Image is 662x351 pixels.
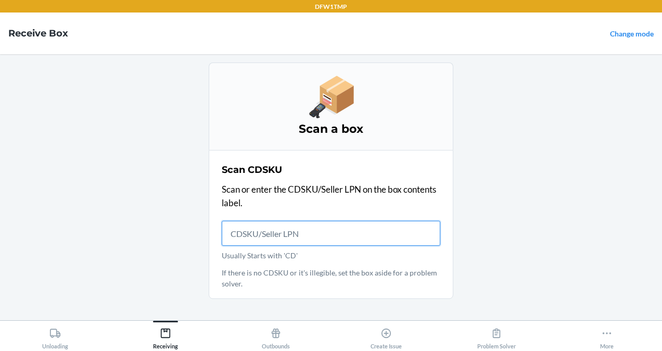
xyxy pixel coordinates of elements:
[600,323,614,349] div: More
[222,121,440,137] h3: Scan a box
[110,321,221,349] button: Receiving
[42,323,68,349] div: Unloading
[221,321,331,349] button: Outbounds
[222,221,440,246] input: Usually Starts with 'CD'
[477,323,516,349] div: Problem Solver
[153,323,178,349] div: Receiving
[222,163,282,177] h2: Scan CDSKU
[315,2,347,11] p: DFW1TMP
[8,27,68,40] h4: Receive Box
[441,321,552,349] button: Problem Solver
[222,267,440,289] p: If there is no CDSKU or it's illegible, set the box aside for a problem solver.
[222,183,440,209] p: Scan or enter the CDSKU/Seller LPN on the box contents label.
[552,321,662,349] button: More
[610,29,654,38] a: Change mode
[331,321,441,349] button: Create Issue
[262,323,290,349] div: Outbounds
[371,323,402,349] div: Create Issue
[222,250,440,261] p: Usually Starts with 'CD'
